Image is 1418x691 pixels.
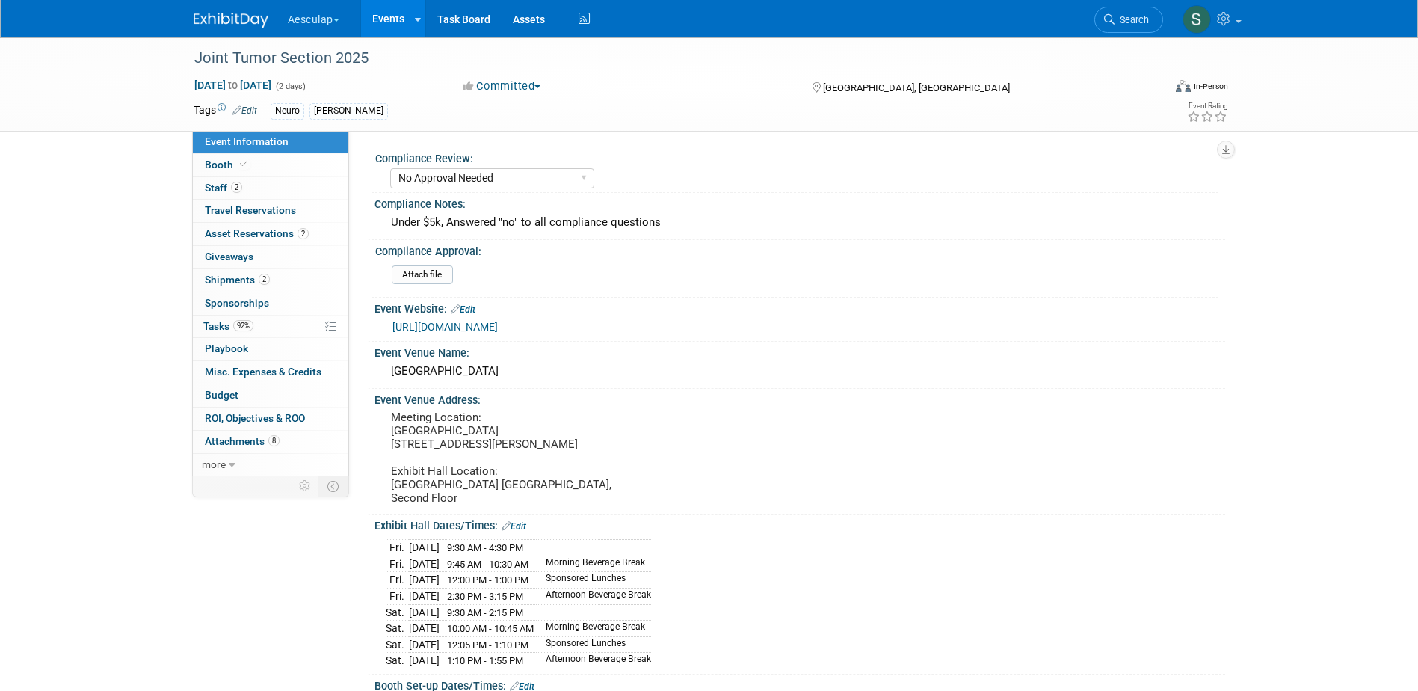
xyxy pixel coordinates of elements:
a: Edit [232,105,257,116]
div: Under $5k, Answered "no" to all compliance questions [386,211,1214,234]
div: Exhibit Hall Dates/Times: [374,515,1225,534]
td: [DATE] [409,653,440,669]
div: Event Rating [1187,102,1227,110]
span: to [226,79,240,91]
td: [DATE] [409,636,440,653]
span: Playbook [205,343,248,354]
span: (2 days) [274,82,306,91]
pre: Meeting Location: [GEOGRAPHIC_DATA] [STREET_ADDRESS][PERSON_NAME] Exhibit Hall Location: [GEOGRAP... [391,411,712,505]
div: Joint Tumor Section 2025 [189,45,1141,72]
td: Morning Beverage Break [537,621,651,637]
img: Sara Hurson [1183,5,1211,34]
a: Budget [193,384,348,407]
a: Travel Reservations [193,200,348,222]
span: 9:30 AM - 2:15 PM [447,607,523,618]
td: Sponsored Lunches [537,636,651,653]
button: Committed [457,79,546,94]
img: ExhibitDay [194,13,268,28]
div: In-Person [1193,81,1228,92]
span: 2:30 PM - 3:15 PM [447,591,523,602]
span: Shipments [205,274,270,286]
a: Booth [193,154,348,176]
a: Misc. Expenses & Credits [193,361,348,384]
td: [DATE] [409,540,440,556]
td: Tags [194,102,257,120]
span: 2 [231,182,242,193]
a: [URL][DOMAIN_NAME] [392,321,498,333]
span: Sponsorships [205,297,269,309]
td: Sat. [386,604,409,621]
span: Attachments [205,435,280,447]
span: 12:05 PM - 1:10 PM [447,639,528,651]
div: Event Website: [374,298,1225,317]
span: 92% [233,320,253,331]
div: Neuro [271,103,304,119]
div: Compliance Review: [375,147,1218,166]
div: [GEOGRAPHIC_DATA] [386,360,1214,383]
td: Afternoon Beverage Break [537,653,651,669]
span: Budget [205,389,238,401]
span: Misc. Expenses & Credits [205,366,321,378]
td: [DATE] [409,604,440,621]
td: Fri. [386,572,409,589]
span: 9:30 AM - 4:30 PM [447,542,523,553]
td: Personalize Event Tab Strip [292,476,318,496]
div: Event Venue Address: [374,389,1225,408]
a: more [193,454,348,476]
td: [DATE] [409,556,440,572]
span: more [202,458,226,470]
span: 1:10 PM - 1:55 PM [447,655,523,666]
a: Attachments8 [193,431,348,453]
span: 10:00 AM - 10:45 AM [447,623,534,634]
span: Search [1115,14,1149,25]
span: 12:00 PM - 1:00 PM [447,574,528,586]
span: Giveaways [205,251,253,262]
a: Playbook [193,338,348,360]
span: Travel Reservations [205,204,296,216]
span: Event Information [205,135,289,147]
span: 2 [259,274,270,285]
span: Staff [205,182,242,194]
td: Sat. [386,653,409,669]
td: Fri. [386,540,409,556]
a: Tasks92% [193,316,348,338]
div: Compliance Notes: [374,193,1225,212]
td: Sat. [386,636,409,653]
td: [DATE] [409,621,440,637]
td: [DATE] [409,589,440,605]
span: [GEOGRAPHIC_DATA], [GEOGRAPHIC_DATA] [823,82,1010,93]
a: Edit [451,304,475,315]
td: Afternoon Beverage Break [537,589,651,605]
a: Search [1094,7,1163,33]
span: Asset Reservations [205,227,309,239]
td: Fri. [386,556,409,572]
a: Sponsorships [193,292,348,315]
a: Staff2 [193,177,348,200]
a: ROI, Objectives & ROO [193,408,348,430]
a: Shipments2 [193,269,348,292]
span: [DATE] [DATE] [194,79,272,92]
td: Fri. [386,589,409,605]
span: ROI, Objectives & ROO [205,412,305,424]
i: Booth reservation complete [240,160,247,168]
a: Giveaways [193,246,348,268]
div: [PERSON_NAME] [309,103,388,119]
a: Asset Reservations2 [193,223,348,245]
span: 2 [298,228,309,239]
span: Booth [205,159,250,171]
span: Tasks [203,320,253,332]
div: Event Format [1075,78,1229,100]
div: Event Venue Name: [374,342,1225,360]
span: 8 [268,435,280,446]
td: Toggle Event Tabs [318,476,348,496]
td: Sponsored Lunches [537,572,651,589]
td: Sat. [386,621,409,637]
span: 9:45 AM - 10:30 AM [447,559,528,570]
a: Edit [502,521,526,532]
td: Morning Beverage Break [537,556,651,572]
img: Format-Inperson.png [1176,80,1191,92]
td: [DATE] [409,572,440,589]
a: Event Information [193,131,348,153]
div: Compliance Approval: [375,240,1218,259]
